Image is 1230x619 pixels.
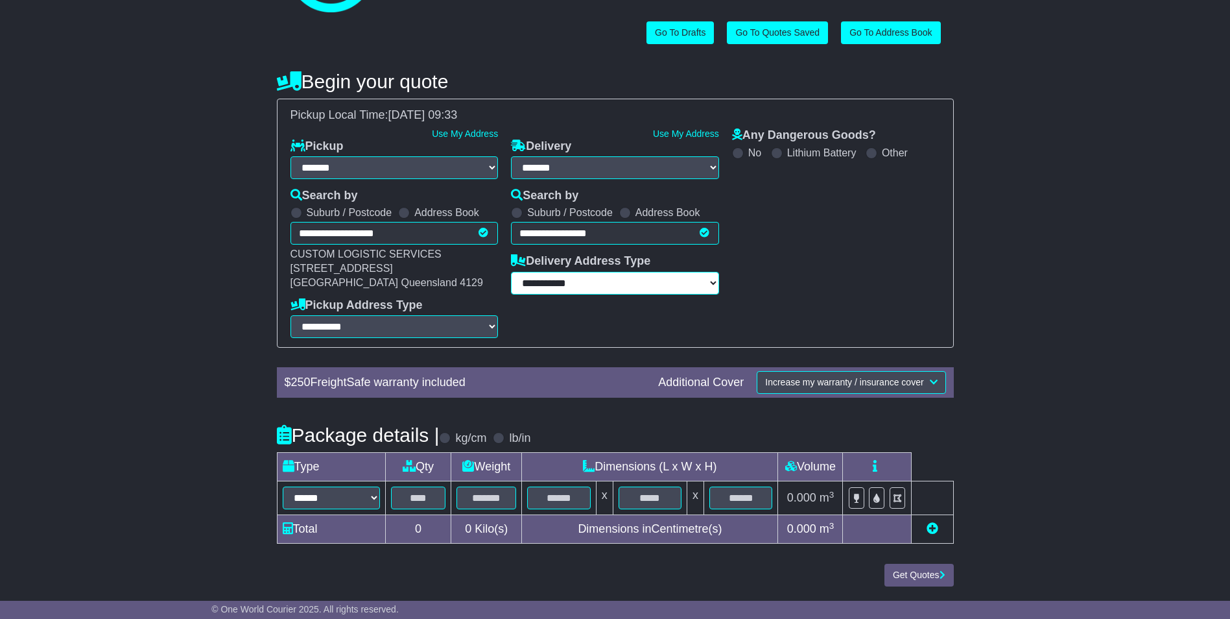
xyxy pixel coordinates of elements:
[455,431,486,446] label: kg/cm
[787,491,816,504] span: 0.000
[765,377,923,387] span: Increase my warranty / insurance cover
[522,453,778,481] td: Dimensions (L x W x H)
[884,564,954,587] button: Get Quotes
[290,277,483,288] span: [GEOGRAPHIC_DATA] Queensland 4129
[596,481,613,515] td: x
[653,128,719,139] a: Use My Address
[829,521,834,531] sup: 3
[211,604,399,614] span: © One World Courier 2025. All rights reserved.
[646,21,714,44] a: Go To Drafts
[290,298,423,313] label: Pickup Address Type
[291,376,311,389] span: 250
[511,140,571,154] label: Delivery
[451,515,522,544] td: Kilo(s)
[787,147,857,159] label: Lithium Battery
[522,515,778,544] td: Dimensions in Centimetre(s)
[385,515,451,544] td: 0
[278,376,652,390] div: $ FreightSafe warranty included
[732,128,876,143] label: Any Dangerous Goods?
[511,254,650,269] label: Delivery Address Type
[727,21,828,44] a: Go To Quotes Saved
[385,453,451,481] td: Qty
[511,189,578,203] label: Search by
[277,515,385,544] td: Total
[778,453,843,481] td: Volume
[787,522,816,535] span: 0.000
[277,71,954,92] h4: Begin your quote
[841,21,940,44] a: Go To Address Book
[635,206,700,219] label: Address Book
[509,431,530,446] label: lb/in
[757,371,945,394] button: Increase my warranty / insurance cover
[290,249,442,260] span: CUSTOM LOGISTIC SERVICES
[465,522,471,535] span: 0
[284,108,947,123] div: Pickup Local Time:
[432,128,498,139] a: Use My Address
[687,481,704,515] td: x
[388,108,458,121] span: [DATE] 09:33
[820,522,834,535] span: m
[927,522,938,535] a: Add new item
[277,424,440,446] h4: Package details |
[277,453,385,481] td: Type
[882,147,908,159] label: Other
[748,147,761,159] label: No
[527,206,613,219] label: Suburb / Postcode
[820,491,834,504] span: m
[290,263,393,274] span: [STREET_ADDRESS]
[290,189,358,203] label: Search by
[451,453,522,481] td: Weight
[652,376,750,390] div: Additional Cover
[307,206,392,219] label: Suburb / Postcode
[290,140,344,154] label: Pickup
[414,206,479,219] label: Address Book
[829,490,834,500] sup: 3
